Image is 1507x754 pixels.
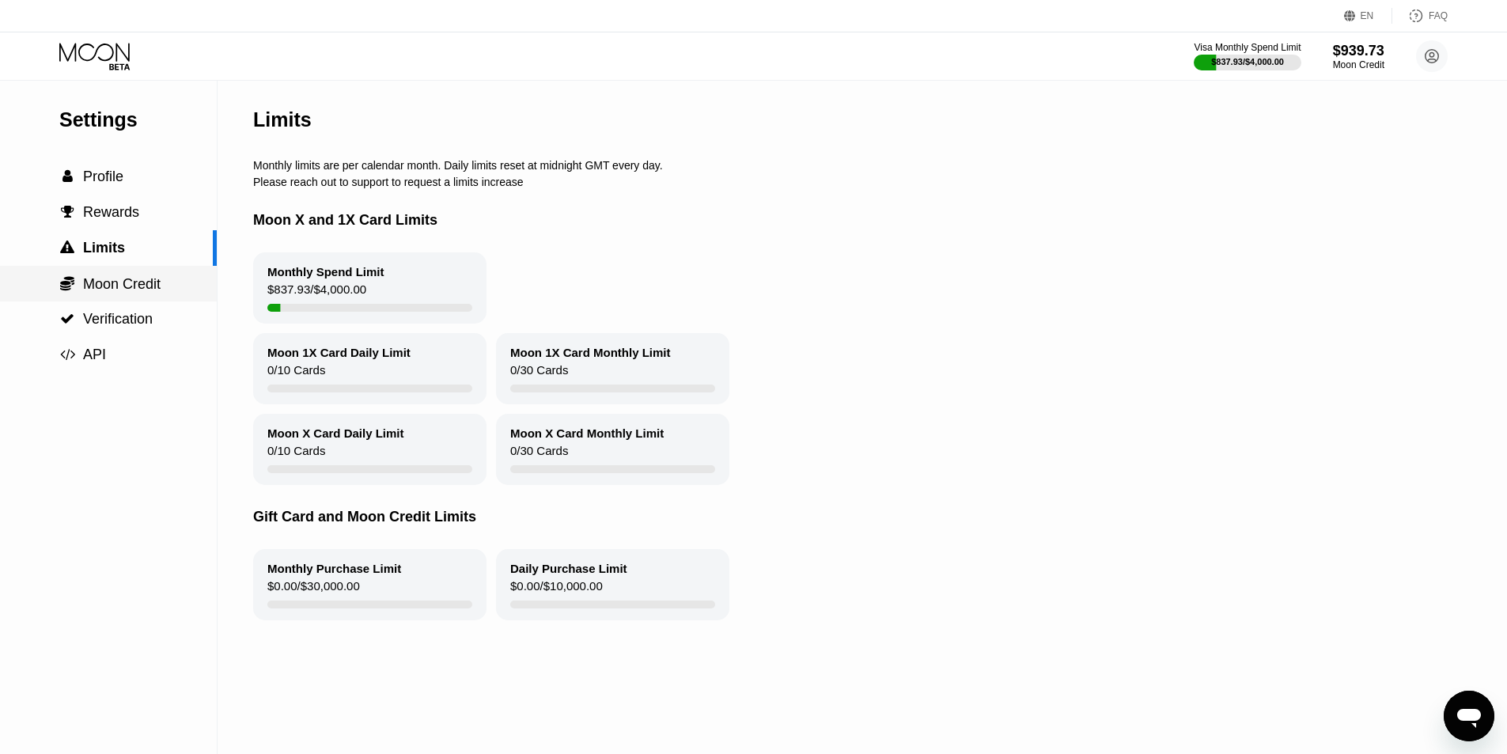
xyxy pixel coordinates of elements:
[59,169,75,184] div: 
[1333,43,1384,70] div: $939.73Moon Credit
[267,265,384,278] div: Monthly Spend Limit
[267,444,325,465] div: 0 / 10 Cards
[83,276,161,292] span: Moon Credit
[59,312,75,326] div: 
[267,363,325,385] div: 0 / 10 Cards
[1333,59,1384,70] div: Moon Credit
[253,159,1459,172] div: Monthly limits are per calendar month. Daily limits reset at midnight GMT every day.
[1344,8,1392,24] div: EN
[1194,42,1301,53] div: Visa Monthly Spend Limit
[253,176,1459,188] div: Please reach out to support to request a limits increase
[267,579,360,601] div: $0.00 / $30,000.00
[60,275,74,291] span: 
[1444,691,1494,741] iframe: Tlačidlo na spustenie okna správ
[60,347,75,362] span: 
[267,562,401,575] div: Monthly Purchase Limit
[510,363,568,385] div: 0 / 30 Cards
[253,108,312,131] div: Limits
[62,169,73,184] span: 
[510,579,603,601] div: $0.00 / $10,000.00
[510,444,568,465] div: 0 / 30 Cards
[59,205,75,219] div: 
[83,169,123,184] span: Profile
[61,205,74,219] span: 
[510,346,671,359] div: Moon 1X Card Monthly Limit
[1429,10,1448,21] div: FAQ
[83,204,139,220] span: Rewards
[1194,42,1301,70] div: Visa Monthly Spend Limit$837.93/$4,000.00
[59,275,75,291] div: 
[60,241,74,255] span: 
[1392,8,1448,24] div: FAQ
[510,562,627,575] div: Daily Purchase Limit
[267,346,411,359] div: Moon 1X Card Daily Limit
[510,426,664,440] div: Moon X Card Monthly Limit
[83,311,153,327] span: Verification
[59,347,75,362] div: 
[253,188,1459,252] div: Moon X and 1X Card Limits
[267,282,366,304] div: $837.93 / $4,000.00
[253,485,1459,549] div: Gift Card and Moon Credit Limits
[1211,57,1284,66] div: $837.93 / $4,000.00
[1361,10,1374,21] div: EN
[83,240,125,256] span: Limits
[59,241,75,255] div: 
[60,312,74,326] span: 
[83,347,106,362] span: API
[1333,43,1384,59] div: $939.73
[267,426,404,440] div: Moon X Card Daily Limit
[59,108,217,131] div: Settings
